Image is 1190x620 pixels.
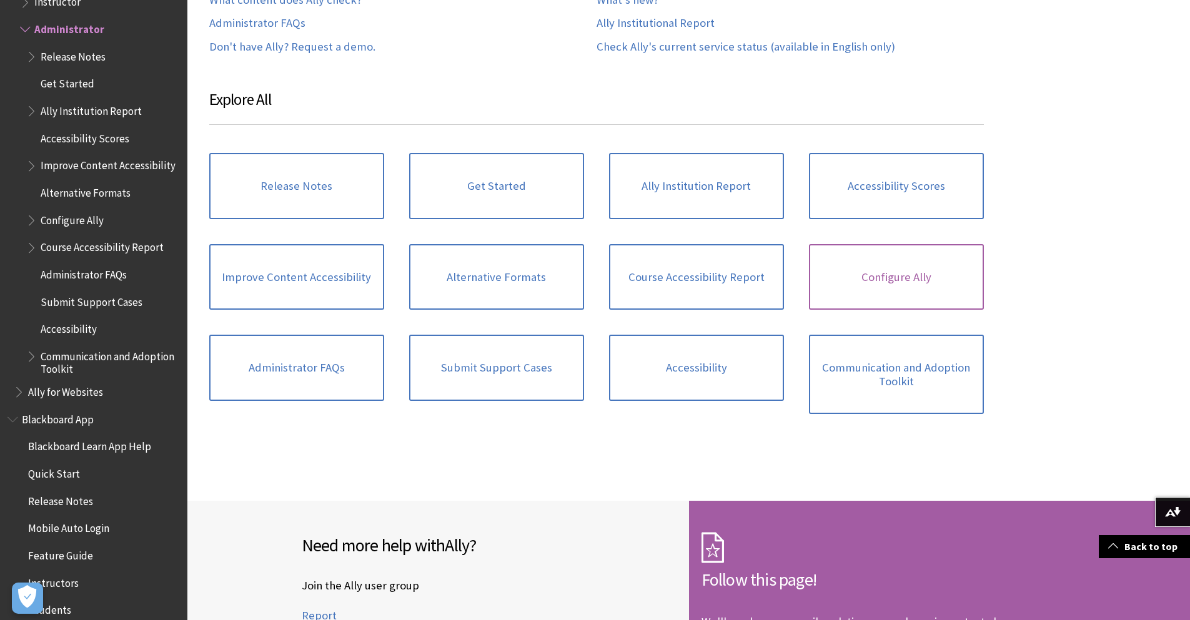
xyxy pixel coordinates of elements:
[41,182,131,199] span: Alternative Formats
[209,88,984,125] h3: Explore All
[209,335,384,401] a: Administrator FAQs
[41,46,106,63] span: Release Notes
[41,319,97,336] span: Accessibility
[34,19,104,36] span: Administrator
[209,40,375,54] a: Don't have Ally? Request a demo.
[41,128,129,145] span: Accessibility Scores
[302,576,419,595] a: Join the Ally user group
[41,264,127,281] span: Administrator FAQs
[12,583,43,614] button: Open Preferences
[41,292,142,308] span: Submit Support Cases
[28,600,71,617] span: Students
[409,153,584,219] a: Get Started
[41,346,179,375] span: Communication and Adoption Toolkit
[597,40,895,54] a: Check Ally's current service status (available in English only)
[409,335,584,401] a: Submit Support Cases
[28,518,109,535] span: Mobile Auto Login
[597,16,715,31] a: Ally Institutional Report
[28,381,103,398] span: Ally for Websites
[1099,535,1190,558] a: Back to top
[41,155,176,172] span: Improve Content Accessibility
[302,532,677,558] h2: Need more help with ?
[41,210,104,227] span: Configure Ally
[209,153,384,219] a: Release Notes
[809,244,984,310] a: Configure Ally
[41,101,142,117] span: Ally Institution Report
[702,566,1076,593] h2: Follow this page!
[702,532,724,563] img: Subscription Icon
[809,153,984,219] a: Accessibility Scores
[28,491,93,508] span: Release Notes
[41,237,164,254] span: Course Accessibility Report
[609,335,784,401] a: Accessibility
[609,153,784,219] a: Ally Institution Report
[41,74,94,91] span: Get Started
[409,244,584,310] a: Alternative Formats
[28,573,79,589] span: Instructors
[445,534,469,556] span: Ally
[209,16,305,31] a: Administrator FAQs
[28,545,93,562] span: Feature Guide
[209,244,384,310] a: Improve Content Accessibility
[28,436,151,453] span: Blackboard Learn App Help
[809,335,984,414] a: Communication and Adoption Toolkit
[28,463,80,480] span: Quick Start
[22,409,94,426] span: Blackboard App
[609,244,784,310] a: Course Accessibility Report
